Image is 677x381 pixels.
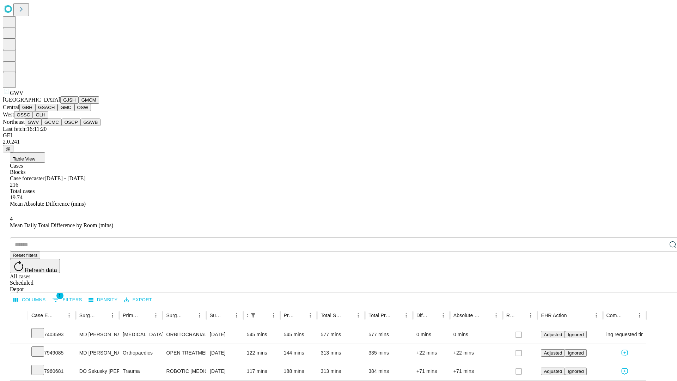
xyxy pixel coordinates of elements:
[232,310,242,320] button: Menu
[79,362,116,380] div: DO Sekusky [PERSON_NAME]
[35,104,57,111] button: GSACH
[343,310,353,320] button: Sort
[516,310,526,320] button: Sort
[31,362,72,380] div: 7960681
[81,119,101,126] button: GSWB
[416,326,446,344] div: 0 mins
[368,362,409,380] div: 384 mins
[544,332,562,337] span: Adjusted
[195,310,205,320] button: Menu
[481,310,491,320] button: Sort
[284,344,314,362] div: 144 mins
[321,344,361,362] div: 313 mins
[248,310,258,320] button: Show filters
[44,175,85,181] span: [DATE] - [DATE]
[10,152,45,163] button: Table View
[568,369,584,374] span: Ignored
[428,310,438,320] button: Sort
[3,139,674,145] div: 2.0.241
[247,344,277,362] div: 122 mins
[10,216,13,222] span: 4
[141,310,151,320] button: Sort
[453,313,481,318] div: Absolute Difference
[25,119,42,126] button: GWV
[565,331,586,338] button: Ignored
[247,362,277,380] div: 117 mins
[31,326,72,344] div: 7403593
[166,326,202,344] div: ORBITOCRANIAL APPROACH ANTERIOR FOSSA ELEVATION [GEOGRAPHIC_DATA]
[247,326,277,344] div: 545 mins
[401,310,411,320] button: Menu
[591,310,601,320] button: Menu
[98,310,108,320] button: Sort
[123,344,159,362] div: Orthopaedics
[79,344,116,362] div: MD [PERSON_NAME] [PERSON_NAME] Md
[269,310,279,320] button: Menu
[353,310,363,320] button: Menu
[14,365,24,378] button: Expand
[3,145,13,152] button: @
[565,368,586,375] button: Ignored
[3,104,19,110] span: Central
[391,310,401,320] button: Sort
[10,194,23,200] span: 19.74
[544,369,562,374] span: Adjusted
[284,313,295,318] div: Predicted In Room Duration
[625,310,635,320] button: Sort
[151,310,161,320] button: Menu
[541,368,565,375] button: Adjusted
[13,156,35,162] span: Table View
[123,313,140,318] div: Primary Service
[3,111,14,117] span: West
[13,253,37,258] span: Reset filters
[122,295,154,306] button: Export
[568,310,578,320] button: Sort
[606,326,643,344] div: using requested time
[601,326,648,344] span: using requested time
[284,326,314,344] div: 545 mins
[210,326,240,344] div: [DATE]
[453,362,499,380] div: +71 mins
[6,146,11,151] span: @
[74,104,91,111] button: OSW
[33,111,48,119] button: GLH
[123,362,159,380] div: Trauma
[166,362,202,380] div: ROBOTIC [MEDICAL_DATA] VENTRAL/UMBILICAL [MEDICAL_DATA], REDUCIBLE W OR W/O MESH
[57,104,74,111] button: GMC
[248,310,258,320] div: 1 active filter
[166,313,184,318] div: Surgery Name
[506,313,516,318] div: Resolved in EHR
[491,310,501,320] button: Menu
[565,349,586,357] button: Ignored
[305,310,315,320] button: Menu
[10,175,44,181] span: Case forecaster
[635,310,645,320] button: Menu
[79,326,116,344] div: MD [PERSON_NAME] [PERSON_NAME]
[108,310,117,320] button: Menu
[42,119,62,126] button: GCMC
[3,132,674,139] div: GEI
[10,201,86,207] span: Mean Absolute Difference (mins)
[453,344,499,362] div: +22 mins
[3,126,47,132] span: Last fetch: 16:11:20
[321,313,343,318] div: Total Scheduled Duration
[31,344,72,362] div: 7949085
[14,347,24,359] button: Expand
[568,350,584,356] span: Ignored
[210,362,240,380] div: [DATE]
[10,188,35,194] span: Total cases
[368,326,409,344] div: 577 mins
[568,332,584,337] span: Ignored
[526,310,536,320] button: Menu
[295,310,305,320] button: Sort
[321,362,361,380] div: 313 mins
[14,329,24,341] button: Expand
[25,267,57,273] span: Refresh data
[541,313,567,318] div: EHR Action
[210,344,240,362] div: [DATE]
[3,97,60,103] span: [GEOGRAPHIC_DATA]
[185,310,195,320] button: Sort
[606,313,624,318] div: Comments
[259,310,269,320] button: Sort
[544,350,562,356] span: Adjusted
